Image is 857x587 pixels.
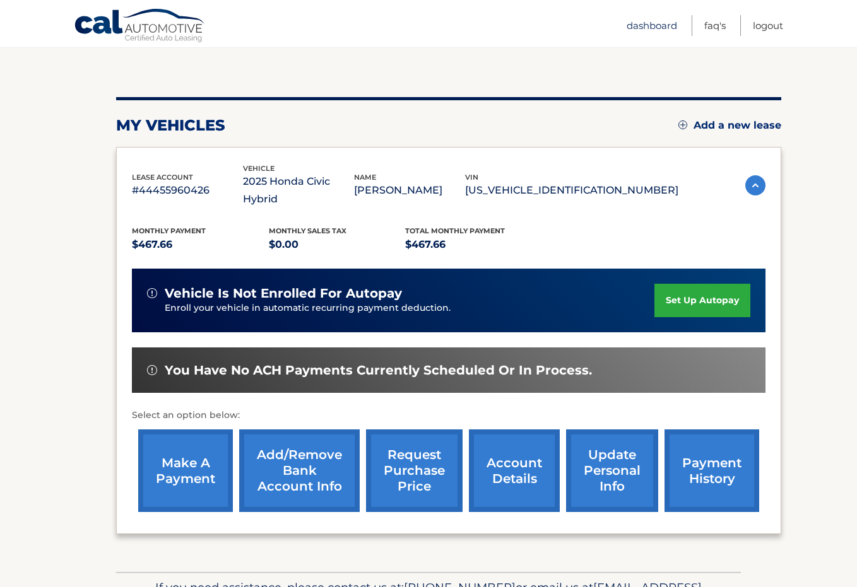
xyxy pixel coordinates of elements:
p: Select an option below: [132,408,765,423]
p: Enroll your vehicle in automatic recurring payment deduction. [165,301,654,315]
h2: my vehicles [116,116,225,135]
span: lease account [132,173,193,182]
img: add.svg [678,120,687,129]
a: request purchase price [366,429,463,512]
a: set up autopay [654,284,750,317]
p: $467.66 [132,236,269,253]
a: Logout [753,15,783,36]
span: Monthly Payment [132,226,206,235]
span: Monthly sales Tax [269,226,346,235]
a: update personal info [566,429,658,512]
a: Add a new lease [678,119,781,132]
img: accordion-active.svg [745,175,765,195]
span: vin [465,173,478,182]
a: Cal Automotive [74,8,206,45]
span: vehicle [243,164,275,173]
a: FAQ's [704,15,726,36]
p: [US_VEHICLE_IDENTIFICATION_NUMBER] [465,182,678,199]
p: $467.66 [405,236,542,253]
a: Add/Remove bank account info [239,429,360,512]
a: account details [469,429,560,512]
span: vehicle is not enrolled for autopay [165,286,402,301]
span: Total Monthly Payment [405,226,505,235]
p: [PERSON_NAME] [354,182,465,199]
img: alert-white.svg [147,288,157,298]
p: #44455960426 [132,182,243,199]
a: Dashboard [627,15,677,36]
p: 2025 Honda Civic Hybrid [243,173,354,208]
a: payment history [665,429,759,512]
a: make a payment [138,429,233,512]
img: alert-white.svg [147,365,157,375]
span: name [354,173,376,182]
p: $0.00 [269,236,406,253]
span: You have no ACH payments currently scheduled or in process. [165,363,592,378]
